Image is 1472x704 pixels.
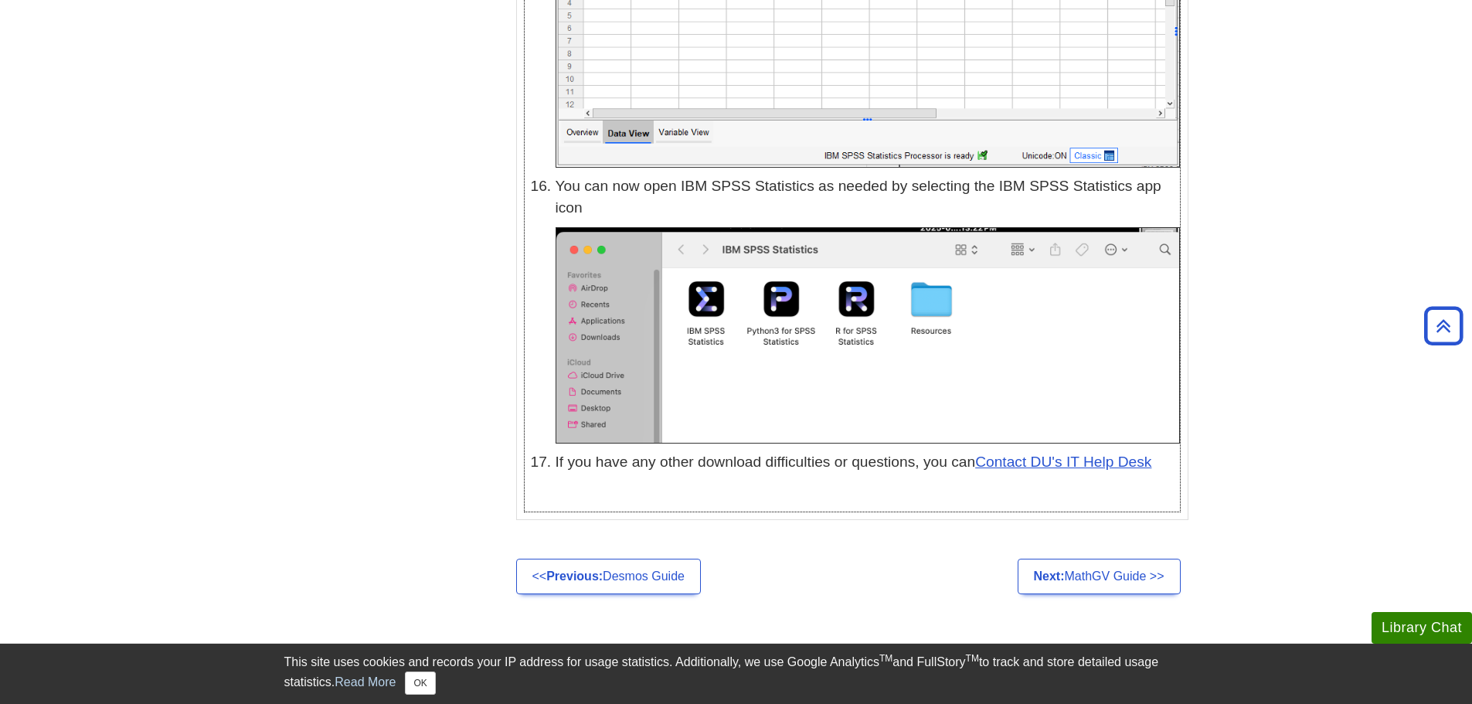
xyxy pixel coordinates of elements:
[516,559,701,594] a: <<Previous:Desmos Guide
[556,451,1180,474] li: If you have any other download difficulties or questions, you can
[1018,559,1181,594] a: Next:MathGV Guide >>
[975,454,1151,470] a: Contact DU's IT Help Desk
[556,227,1180,444] img: 'IBM SPSS Statistics' window open, 'SPSS Statistics' selected.
[1372,612,1472,644] button: Library Chat
[335,675,396,689] a: Read More
[966,653,979,664] sup: TM
[556,175,1180,220] p: You can now open IBM SPSS Statistics as needed by selecting the IBM SPSS Statistics app icon
[1419,315,1468,336] a: Back to Top
[405,672,435,695] button: Close
[284,653,1188,695] div: This site uses cookies and records your IP address for usage statistics. Additionally, we use Goo...
[1034,570,1065,583] strong: Next:
[879,653,892,664] sup: TM
[546,570,603,583] strong: Previous:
